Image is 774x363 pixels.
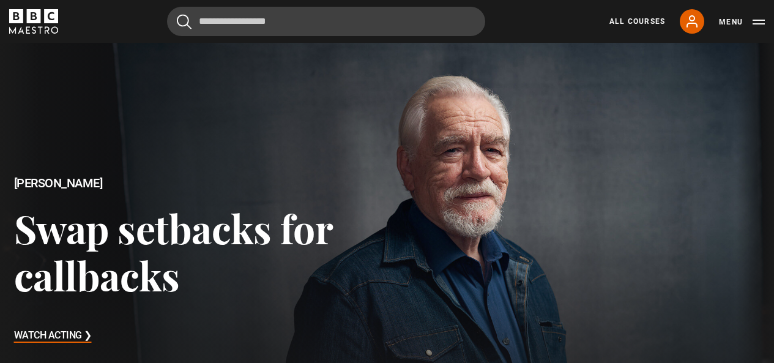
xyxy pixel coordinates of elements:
[167,7,485,36] input: Search
[719,16,765,28] button: Toggle navigation
[14,327,92,345] h3: Watch Acting ❯
[9,9,58,34] svg: BBC Maestro
[14,176,387,190] h2: [PERSON_NAME]
[177,14,192,29] button: Submit the search query
[609,16,665,27] a: All Courses
[14,204,387,299] h3: Swap setbacks for callbacks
